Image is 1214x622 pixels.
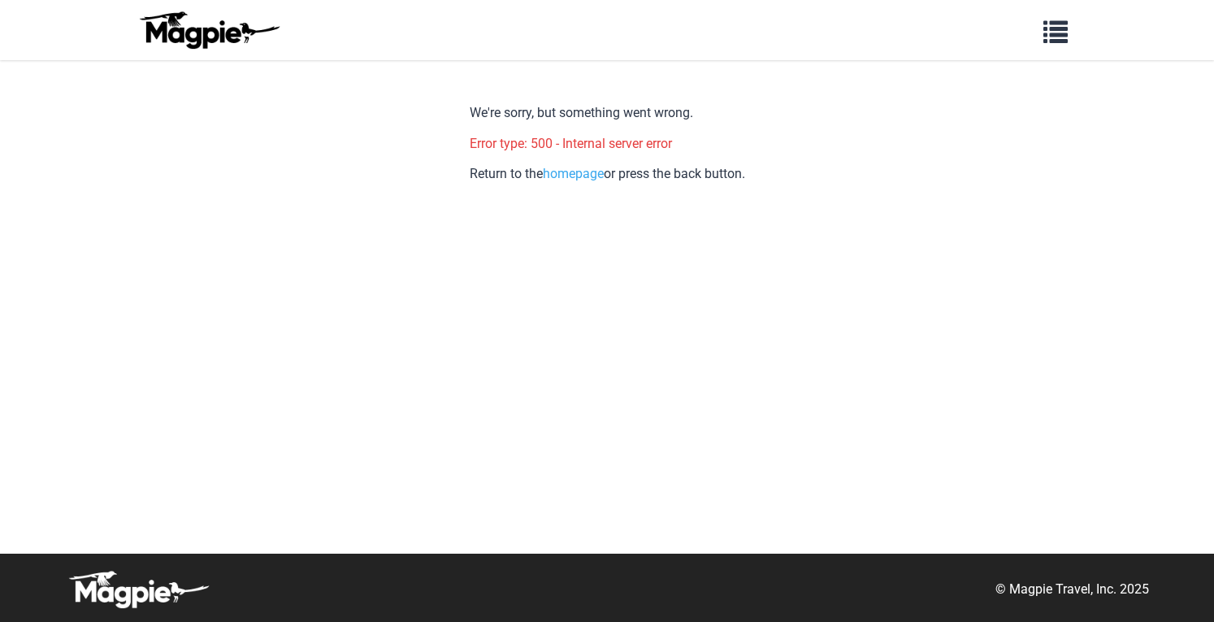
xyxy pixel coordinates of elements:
[65,570,211,609] img: logo-white-d94fa1abed81b67a048b3d0f0ab5b955.png
[470,163,745,185] p: Return to the or press the back button.
[470,102,745,124] p: We're sorry, but something went wrong.
[470,133,745,154] p: Error type: 500 - Internal server error
[995,579,1149,600] p: © Magpie Travel, Inc. 2025
[543,166,604,181] a: homepage
[136,11,282,50] img: logo-ab69f6fb50320c5b225c76a69d11143b.png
